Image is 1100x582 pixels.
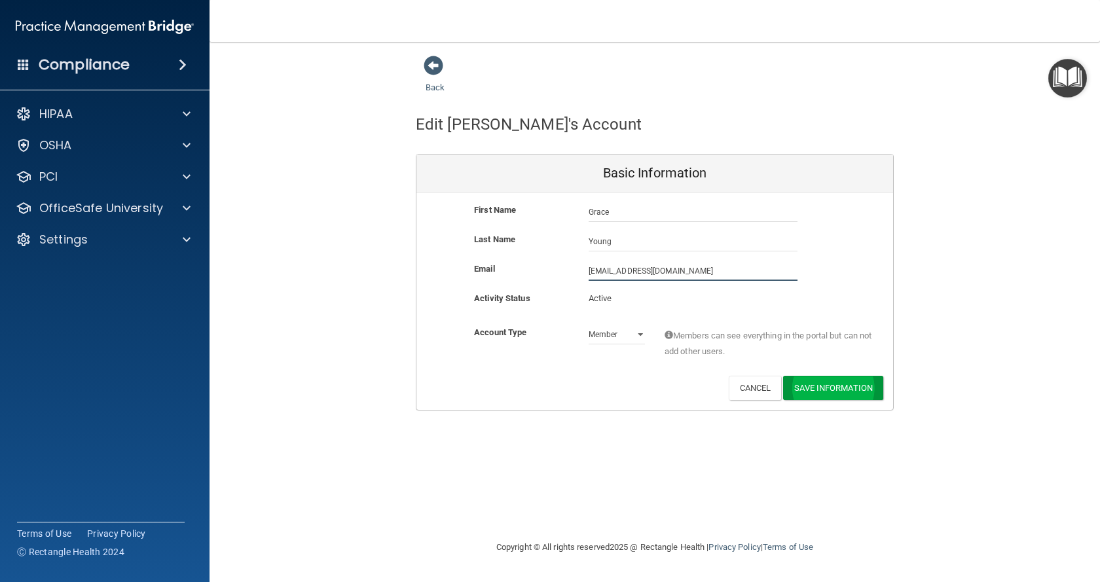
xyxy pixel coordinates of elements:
a: Settings [16,232,191,247]
h4: Edit [PERSON_NAME]'s Account [416,116,642,133]
div: Copyright © All rights reserved 2025 @ Rectangle Health | | [416,526,894,568]
img: PMB logo [16,14,194,40]
p: Active [589,291,645,306]
p: PCI [39,169,58,185]
a: HIPAA [16,106,191,122]
button: Save Information [783,376,883,400]
a: Privacy Policy [87,527,146,540]
p: OfficeSafe University [39,200,163,216]
b: Activity Status [474,293,530,303]
div: Basic Information [416,155,893,192]
span: Members can see everything in the portal but can not add other users. [665,328,873,359]
a: OfficeSafe University [16,200,191,216]
a: Back [426,67,445,92]
b: Account Type [474,327,526,337]
span: Ⓒ Rectangle Health 2024 [17,545,124,558]
b: First Name [474,205,516,215]
h4: Compliance [39,56,130,74]
button: Cancel [729,376,782,400]
b: Email [474,264,495,274]
b: Last Name [474,234,515,244]
a: OSHA [16,137,191,153]
button: Open Resource Center [1048,59,1087,98]
p: HIPAA [39,106,73,122]
p: OSHA [39,137,72,153]
a: PCI [16,169,191,185]
a: Privacy Policy [708,542,760,552]
a: Terms of Use [17,527,71,540]
a: Terms of Use [763,542,813,552]
p: Settings [39,232,88,247]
